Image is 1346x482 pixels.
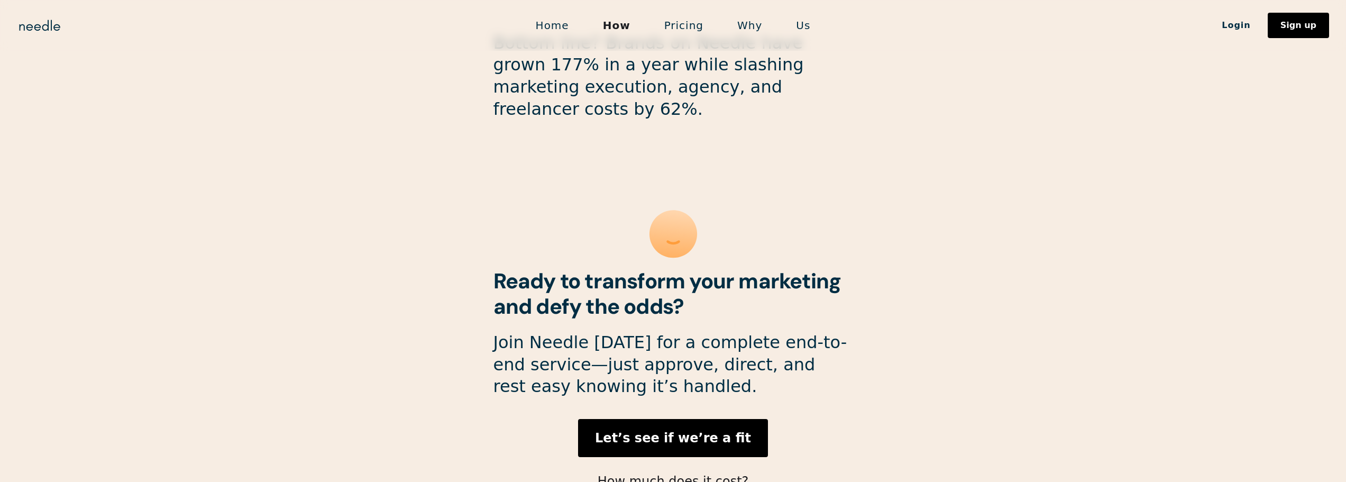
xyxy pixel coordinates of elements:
[493,332,853,398] p: Join Needle [DATE] for a complete end-to-end service—just approve, direct, and rest easy knowing ...
[595,431,751,445] strong: Let’s see if we’re a fit
[779,14,827,37] a: Us
[519,14,586,37] a: Home
[586,14,647,37] a: How
[493,268,853,319] h2: Ready to transform your marketing and defy the odds?
[493,32,853,120] p: Bottom line? Brands on Needle have grown 177% in a year while slashing marketing execution, agenc...
[1280,21,1316,30] div: Sign up
[578,419,768,457] a: Let’s see if we’re a fit
[1268,13,1329,38] a: Sign up
[1205,16,1268,34] a: Login
[647,14,720,37] a: Pricing
[720,14,779,37] a: Why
